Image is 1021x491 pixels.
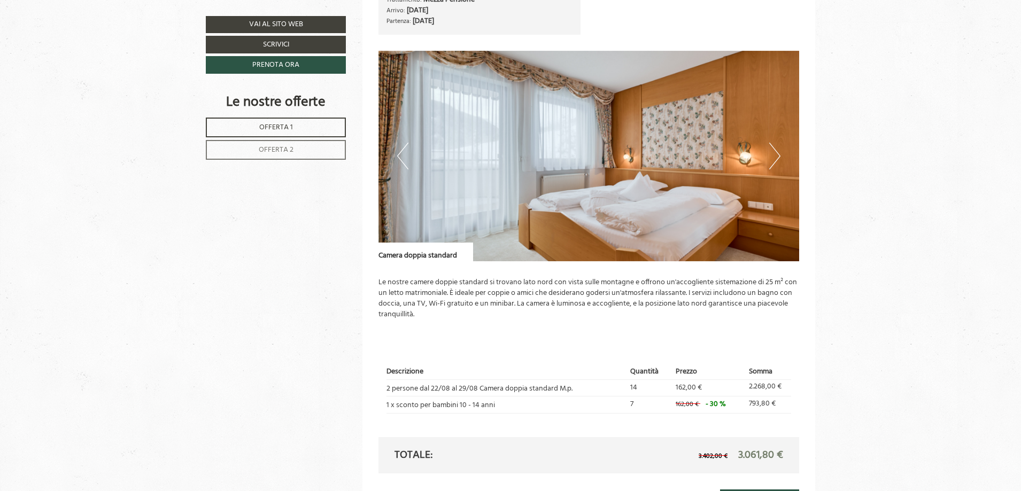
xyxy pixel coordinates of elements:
[206,36,346,53] a: Scrivici
[676,381,702,394] span: 162,00 €
[206,92,346,112] div: Le nostre offerte
[386,16,411,26] small: Partenza:
[769,143,780,169] button: Next
[206,16,346,33] a: Vai al sito web
[386,448,589,463] div: Totale:
[206,56,346,74] a: Prenota ora
[626,365,672,379] th: Quantità
[386,5,405,15] small: Arrivo:
[672,365,745,379] th: Prezzo
[706,398,726,410] span: - 30 %
[386,365,627,379] th: Descrizione
[745,396,791,413] td: 793,80 €
[378,51,800,261] img: image
[413,15,434,27] b: [DATE]
[386,396,627,413] td: 1 x sconto per bambini 10 - 14 anni
[738,447,783,464] span: 3.061,80 €
[259,144,293,156] span: Offerta 2
[699,451,728,462] span: 3.402,00 €
[259,121,293,134] span: Offerta 1
[745,379,791,396] td: 2.268,00 €
[676,399,699,410] span: 162,00 €
[407,4,428,17] b: [DATE]
[386,379,627,396] td: 2 persone dal 22/08 al 29/08 Camera doppia standard M.p.
[397,143,408,169] button: Previous
[378,243,473,261] div: Camera doppia standard
[378,277,800,320] p: Le nostre camere doppie standard si trovano lato nord con vista sulle montagne e offrono un'accog...
[745,365,791,379] th: Somma
[626,379,672,396] td: 14
[626,396,672,413] td: 7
